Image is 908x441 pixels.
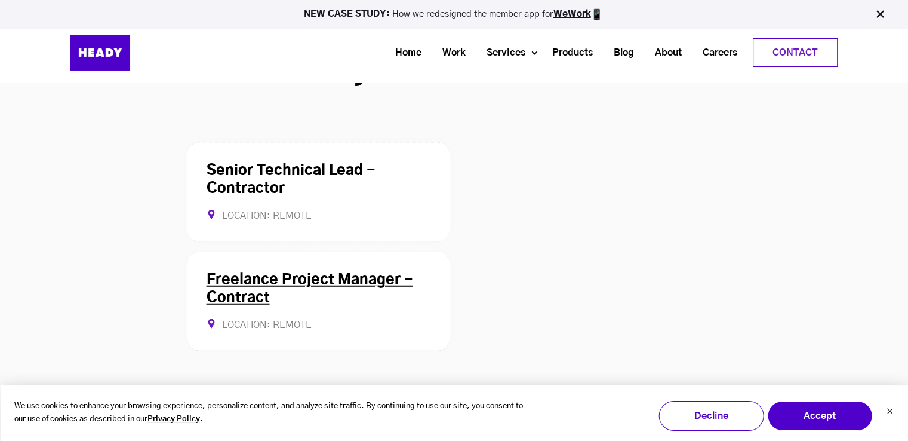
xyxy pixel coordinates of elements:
[767,401,872,431] button: Accept
[70,35,130,71] img: Heady_Logo_Web-01 (1)
[472,42,531,64] a: Services
[207,164,375,196] a: Senior Technical Lead - Contractor
[537,42,599,64] a: Products
[874,8,886,20] img: Close Bar
[599,42,640,64] a: Blog
[207,273,413,305] a: Freelance Project Manager - Contract
[688,42,743,64] a: Careers
[5,8,903,20] p: How we redesigned the member app for
[886,406,893,419] button: Dismiss cookie banner
[658,401,764,431] button: Decline
[591,8,603,20] img: app emoji
[380,42,427,64] a: Home
[207,210,430,222] div: Location: Remote
[553,10,591,19] a: WeWork
[147,413,200,427] a: Privacy Policy
[160,38,838,67] div: Navigation Menu
[14,400,531,427] p: We use cookies to enhance your browsing experience, personalize content, and analyze site traffic...
[640,42,688,64] a: About
[207,319,430,332] div: Location: REMOTE
[304,10,392,19] strong: NEW CASE STUDY:
[753,39,837,66] a: Contact
[427,42,472,64] a: Work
